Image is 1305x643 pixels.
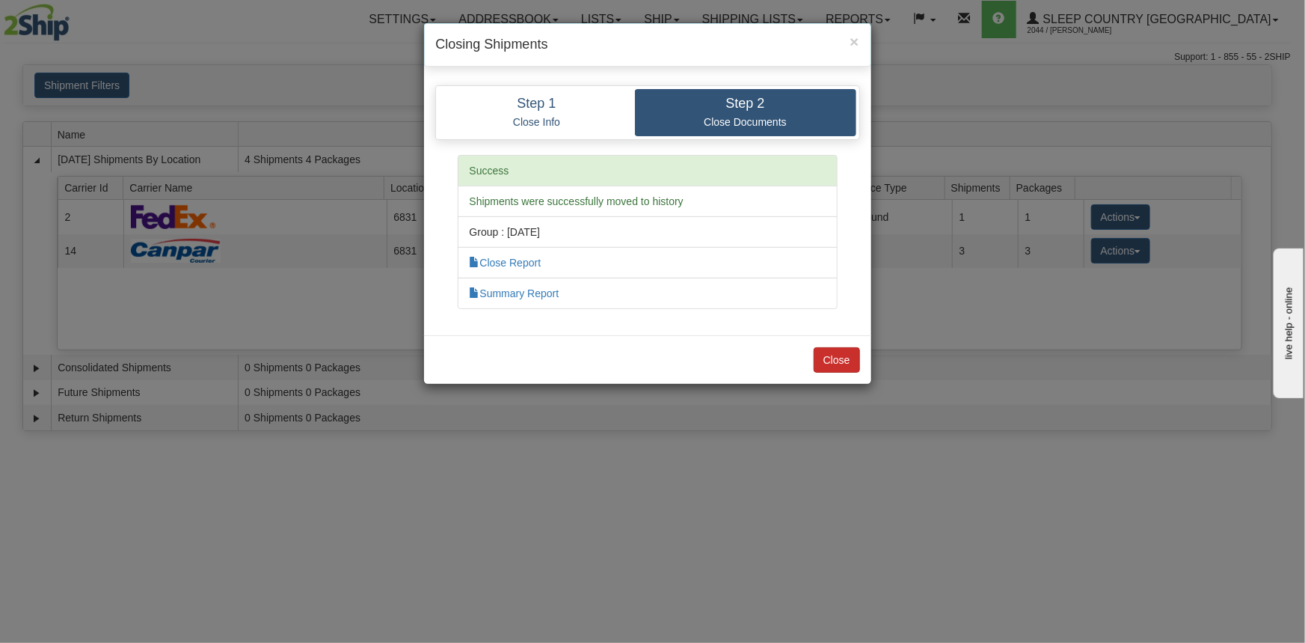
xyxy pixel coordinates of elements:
div: live help - online [11,13,138,24]
h4: Closing Shipments [436,35,859,55]
a: Summary Report [470,287,559,299]
h4: Step 1 [450,97,624,112]
li: Success [458,155,838,186]
a: Step 2 Close Documents [635,89,856,136]
p: Close Info [450,115,624,129]
li: Group : [DATE] [458,216,838,248]
iframe: chat widget [1271,245,1304,397]
h4: Step 2 [646,97,845,112]
a: Step 1 Close Info [439,89,635,136]
p: Close Documents [646,115,845,129]
button: Close [850,34,859,49]
li: Shipments were successfully moved to history [458,186,838,217]
span: × [850,33,859,50]
a: Close Report [470,257,541,269]
button: Close [814,347,860,373]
